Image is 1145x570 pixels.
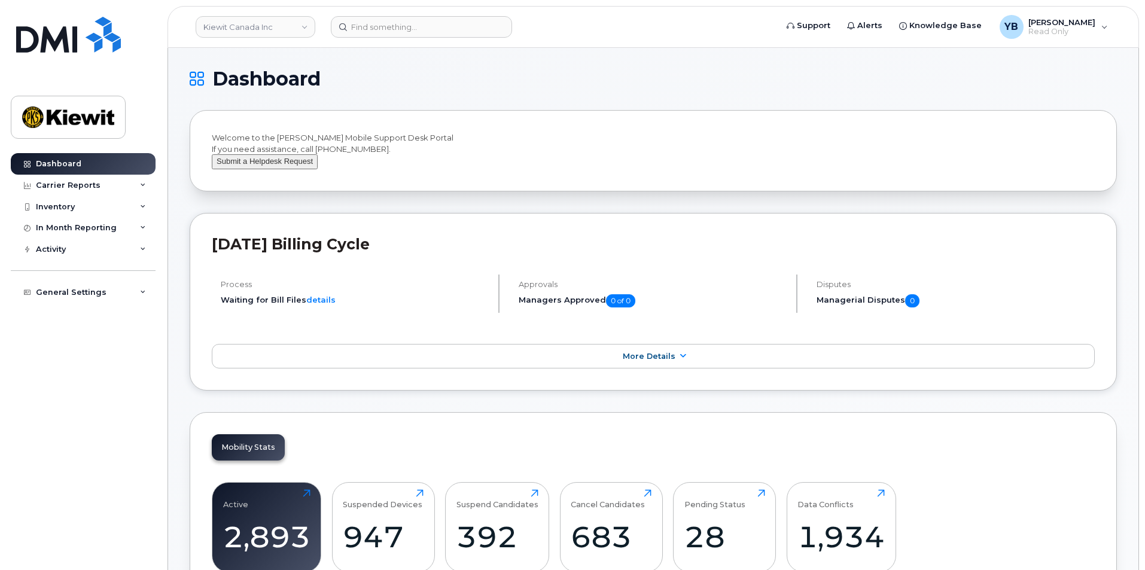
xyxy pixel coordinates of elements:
div: Data Conflicts [797,489,854,509]
div: 2,893 [223,519,310,554]
h4: Disputes [817,280,1095,289]
a: Suspended Devices947 [343,489,424,566]
div: 392 [456,519,538,554]
a: Pending Status28 [684,489,765,566]
a: details [306,295,336,304]
span: More Details [623,352,675,361]
a: Cancel Candidates683 [571,489,651,566]
a: Active2,893 [223,489,310,566]
span: 0 [905,294,919,307]
li: Waiting for Bill Files [221,294,488,306]
div: 28 [684,519,765,554]
h4: Approvals [519,280,786,289]
h5: Managerial Disputes [817,294,1095,307]
iframe: Messenger Launcher [1093,518,1136,561]
h5: Managers Approved [519,294,786,307]
div: 947 [343,519,424,554]
a: Suspend Candidates392 [456,489,538,566]
h2: [DATE] Billing Cycle [212,235,1095,253]
a: Data Conflicts1,934 [797,489,885,566]
a: Submit a Helpdesk Request [212,156,318,166]
div: 683 [571,519,651,554]
h4: Process [221,280,488,289]
div: Cancel Candidates [571,489,645,509]
span: 0 of 0 [606,294,635,307]
button: Submit a Helpdesk Request [212,154,318,169]
div: Suspended Devices [343,489,422,509]
div: Suspend Candidates [456,489,538,509]
span: Dashboard [212,70,321,88]
div: 1,934 [797,519,885,554]
div: Active [223,489,248,509]
div: Pending Status [684,489,745,509]
div: Welcome to the [PERSON_NAME] Mobile Support Desk Portal If you need assistance, call [PHONE_NUMBER]. [212,132,1095,169]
